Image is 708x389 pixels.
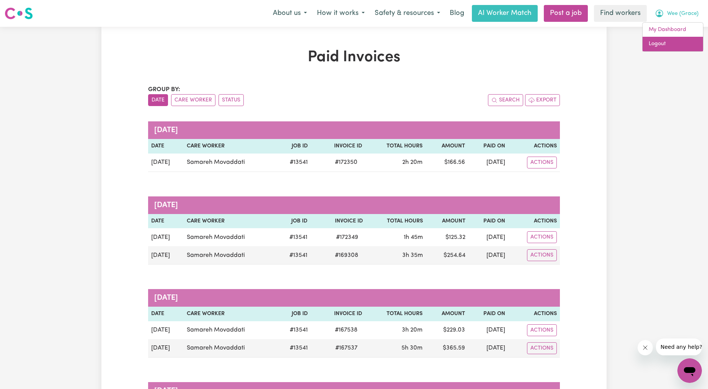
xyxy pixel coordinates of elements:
td: $ 254.64 [426,246,468,265]
th: Invoice ID [310,214,366,229]
span: Need any help? [5,5,46,11]
td: [DATE] [148,246,184,265]
th: Job ID [276,307,311,321]
a: Blog [445,5,469,22]
td: [DATE] [148,154,184,172]
button: Safety & resources [370,5,445,21]
th: Invoice ID [311,139,365,154]
button: Actions [527,231,557,243]
td: Samareh Movaddati [184,154,276,172]
th: Total Hours [366,214,426,229]
th: Date [148,139,184,154]
caption: [DATE] [148,289,560,307]
td: # 13541 [276,321,311,339]
th: Care Worker [184,307,276,321]
span: 1 hour 45 minutes [404,234,423,240]
th: Actions [508,214,560,229]
td: # 13541 [276,246,310,265]
span: 5 hours 30 minutes [401,345,423,351]
th: Job ID [276,214,310,229]
th: Amount [426,307,468,321]
td: $ 166.56 [426,154,468,172]
td: Samareh Movaddati [184,339,276,358]
th: Total Hours [365,307,426,321]
button: My Account [650,5,703,21]
th: Amount [426,214,468,229]
img: Careseekers logo [5,7,33,20]
span: # 167538 [330,325,362,335]
td: [DATE] [468,154,508,172]
td: [DATE] [148,321,184,339]
td: [DATE] [468,228,509,246]
a: AI Worker Match [472,5,538,22]
th: Care Worker [184,214,276,229]
span: # 172349 [331,233,363,242]
span: # 169308 [330,251,363,260]
span: Wee (Grace) [667,10,698,18]
button: sort invoices by care worker [171,94,215,106]
th: Paid On [468,214,509,229]
caption: [DATE] [148,196,560,214]
h1: Paid Invoices [148,48,560,67]
th: Total Hours [365,139,426,154]
td: $ 365.59 [426,339,468,358]
a: Logout [643,37,703,51]
iframe: Button to launch messaging window [677,358,702,383]
th: Paid On [468,307,508,321]
span: 2 hours 20 minutes [402,159,423,165]
td: Samareh Movaddati [184,246,276,265]
button: Export [525,94,560,106]
span: 3 hours 20 minutes [402,327,423,333]
td: # 13541 [276,228,310,246]
span: # 167537 [331,343,362,353]
td: Samareh Movaddati [184,321,276,339]
td: # 13541 [276,154,311,172]
td: # 13541 [276,339,311,358]
td: $ 229.03 [426,321,468,339]
th: Care Worker [184,139,276,154]
td: [DATE] [468,321,508,339]
th: Amount [426,139,468,154]
a: Find workers [594,5,647,22]
button: sort invoices by date [148,94,168,106]
th: Job ID [276,139,311,154]
td: [DATE] [468,339,508,358]
th: Actions [508,307,560,321]
td: $ 125.32 [426,228,468,246]
td: [DATE] [468,246,509,265]
th: Paid On [468,139,508,154]
td: [DATE] [148,339,184,358]
th: Invoice ID [311,307,365,321]
span: Group by: [148,87,180,93]
div: My Account [642,22,703,52]
span: # 172350 [330,158,362,167]
a: Post a job [544,5,588,22]
button: Search [488,94,523,106]
button: Actions [527,157,557,168]
button: Actions [527,249,557,261]
th: Date [148,307,184,321]
button: How it works [312,5,370,21]
button: Actions [527,324,557,336]
button: Actions [527,342,557,354]
a: My Dashboard [643,23,703,37]
button: sort invoices by paid status [219,94,244,106]
td: Samareh Movaddati [184,228,276,246]
iframe: Close message [638,340,653,355]
caption: [DATE] [148,121,560,139]
td: [DATE] [148,228,184,246]
a: Careseekers logo [5,5,33,22]
th: Date [148,214,184,229]
button: About us [268,5,312,21]
iframe: Message from company [656,338,702,355]
th: Actions [508,139,560,154]
span: 3 hours 35 minutes [402,252,423,258]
